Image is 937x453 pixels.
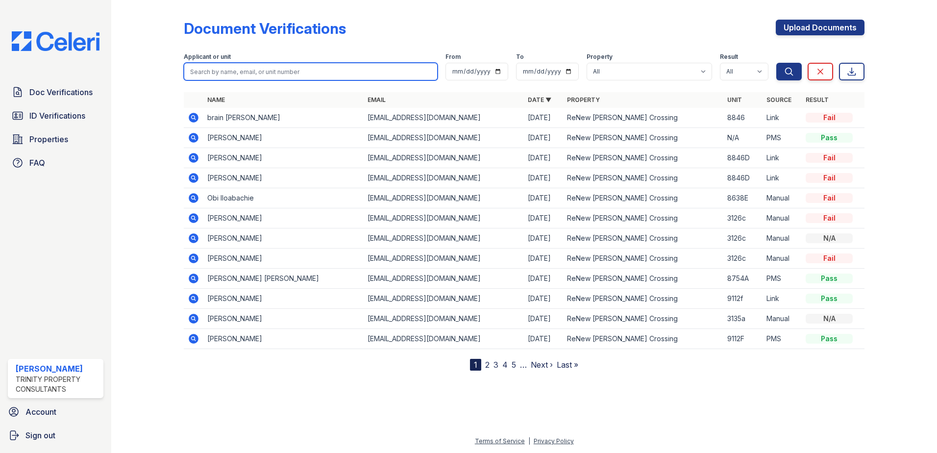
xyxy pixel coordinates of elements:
input: Search by name, email, or unit number [184,63,438,80]
a: ID Verifications [8,106,103,126]
td: ReNew [PERSON_NAME] Crossing [563,148,723,168]
a: Doc Verifications [8,82,103,102]
td: [PERSON_NAME] [203,289,364,309]
label: To [516,53,524,61]
td: 9112f [723,289,763,309]
a: Terms of Service [475,437,525,445]
td: [EMAIL_ADDRESS][DOMAIN_NAME] [364,289,524,309]
td: 8846 [723,108,763,128]
td: [PERSON_NAME] [PERSON_NAME] [203,269,364,289]
span: Sign out [25,429,55,441]
td: Link [763,148,802,168]
a: Privacy Policy [534,437,574,445]
div: Fail [806,193,853,203]
span: Account [25,406,56,418]
div: Pass [806,133,853,143]
td: [DATE] [524,269,563,289]
label: Property [587,53,613,61]
td: Link [763,108,802,128]
a: Upload Documents [776,20,864,35]
a: Result [806,96,829,103]
span: FAQ [29,157,45,169]
td: PMS [763,128,802,148]
td: [EMAIL_ADDRESS][DOMAIN_NAME] [364,228,524,249]
td: ReNew [PERSON_NAME] Crossing [563,228,723,249]
div: N/A [806,233,853,243]
a: Unit [727,96,742,103]
td: [EMAIL_ADDRESS][DOMAIN_NAME] [364,148,524,168]
td: 8754A [723,269,763,289]
a: 2 [485,360,490,370]
td: ReNew [PERSON_NAME] Crossing [563,289,723,309]
a: Next › [531,360,553,370]
td: [PERSON_NAME] [203,329,364,349]
td: PMS [763,329,802,349]
a: Sign out [4,426,107,445]
a: Source [766,96,791,103]
td: [EMAIL_ADDRESS][DOMAIN_NAME] [364,269,524,289]
td: [PERSON_NAME] [203,309,364,329]
td: Obi Iloabachie [203,188,364,208]
label: Applicant or unit [184,53,231,61]
span: … [520,359,527,371]
td: ReNew [PERSON_NAME] Crossing [563,168,723,188]
td: [DATE] [524,148,563,168]
div: Fail [806,173,853,183]
td: 3126c [723,228,763,249]
td: [DATE] [524,108,563,128]
td: [EMAIL_ADDRESS][DOMAIN_NAME] [364,309,524,329]
div: Fail [806,253,853,263]
td: 8846D [723,148,763,168]
td: [PERSON_NAME] [203,228,364,249]
td: ReNew [PERSON_NAME] Crossing [563,309,723,329]
td: [EMAIL_ADDRESS][DOMAIN_NAME] [364,329,524,349]
div: Pass [806,274,853,283]
td: PMS [763,269,802,289]
td: ReNew [PERSON_NAME] Crossing [563,329,723,349]
td: ReNew [PERSON_NAME] Crossing [563,208,723,228]
td: [DATE] [524,309,563,329]
a: Date ▼ [528,96,551,103]
div: N/A [806,314,853,324]
td: [EMAIL_ADDRESS][DOMAIN_NAME] [364,168,524,188]
td: brain [PERSON_NAME] [203,108,364,128]
span: Doc Verifications [29,86,93,98]
td: [DATE] [524,249,563,269]
a: Email [368,96,386,103]
a: Name [207,96,225,103]
td: Link [763,289,802,309]
div: Trinity Property Consultants [16,375,99,394]
td: Manual [763,309,802,329]
td: [DATE] [524,208,563,228]
td: ReNew [PERSON_NAME] Crossing [563,108,723,128]
td: Manual [763,208,802,228]
div: 1 [470,359,481,371]
td: 3135a [723,309,763,329]
a: Properties [8,129,103,149]
td: [PERSON_NAME] [203,128,364,148]
td: [PERSON_NAME] [203,208,364,228]
td: 3126c [723,249,763,269]
td: Manual [763,228,802,249]
td: [DATE] [524,289,563,309]
td: [PERSON_NAME] [203,168,364,188]
div: Fail [806,153,853,163]
a: FAQ [8,153,103,173]
td: [PERSON_NAME] [203,148,364,168]
div: [PERSON_NAME] [16,363,99,375]
td: [EMAIL_ADDRESS][DOMAIN_NAME] [364,249,524,269]
div: Pass [806,334,853,344]
td: Link [763,168,802,188]
td: [DATE] [524,128,563,148]
td: [EMAIL_ADDRESS][DOMAIN_NAME] [364,128,524,148]
td: [EMAIL_ADDRESS][DOMAIN_NAME] [364,108,524,128]
td: Manual [763,188,802,208]
td: 8846D [723,168,763,188]
label: Result [720,53,738,61]
td: [EMAIL_ADDRESS][DOMAIN_NAME] [364,188,524,208]
td: [DATE] [524,228,563,249]
td: Manual [763,249,802,269]
div: Pass [806,294,853,303]
a: Last » [557,360,578,370]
